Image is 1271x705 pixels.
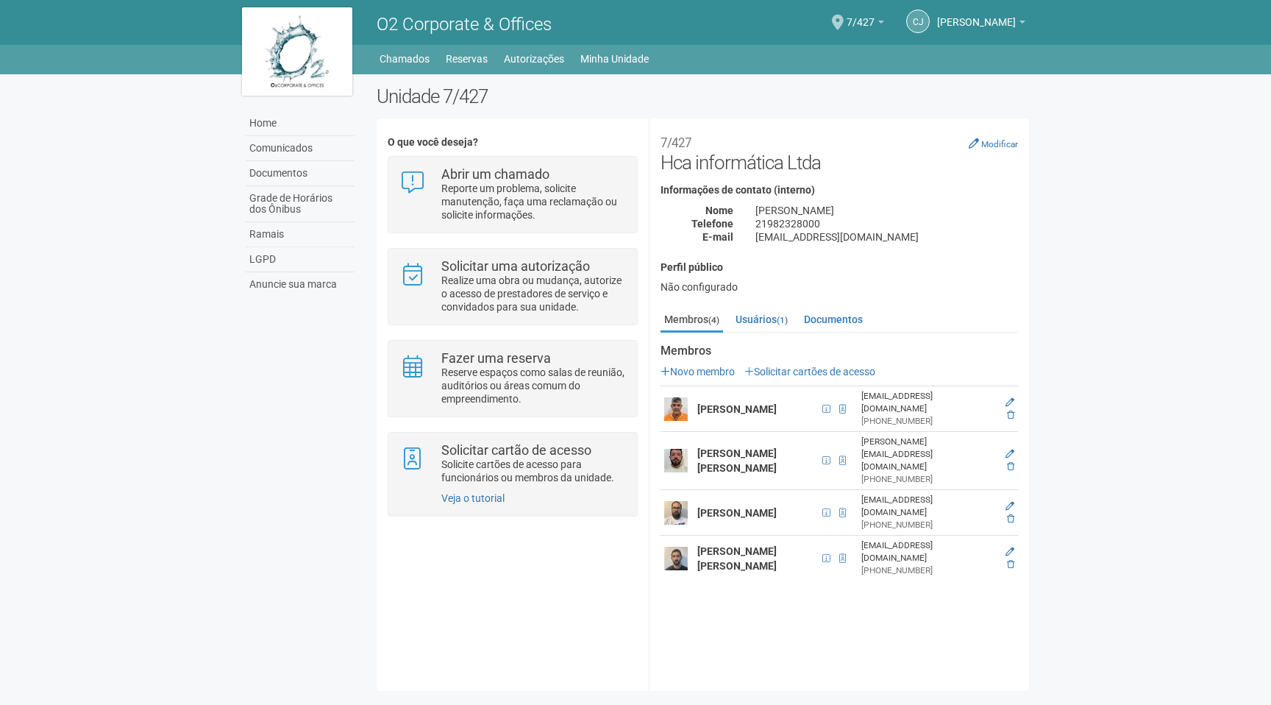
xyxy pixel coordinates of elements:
strong: Nome [705,205,733,216]
a: Anuncie sua marca [246,272,355,297]
a: Solicitar uma autorização Realize uma obra ou mudança, autorize o acesso de prestadores de serviç... [399,260,625,313]
a: 7/427 [847,18,884,30]
small: (1) [777,315,788,325]
a: Editar membro [1005,397,1014,408]
p: Reporte um problema, solicite manutenção, faça uma reclamação ou solicite informações. [441,182,626,222]
small: Modificar [981,139,1018,149]
a: Editar membro [1005,501,1014,511]
a: Excluir membro [1007,461,1014,472]
a: Minha Unidade [580,49,649,69]
h4: Perfil público [661,262,1018,273]
a: Reservas [446,49,488,69]
a: Editar membro [1005,547,1014,557]
p: Realize uma obra ou mudança, autorize o acesso de prestadores de serviço e convidados para sua un... [441,274,626,313]
div: [PHONE_NUMBER] [861,473,994,486]
a: Abrir um chamado Reporte um problema, solicite manutenção, faça uma reclamação ou solicite inform... [399,168,625,222]
strong: [PERSON_NAME] [697,403,777,415]
strong: E-mail [702,231,733,243]
a: Excluir membro [1007,514,1014,524]
span: O2 Corporate & Offices [377,14,552,35]
a: Usuários(1) [732,308,791,330]
img: user.png [664,547,688,570]
strong: [PERSON_NAME] [697,507,777,519]
div: [EMAIL_ADDRESS][DOMAIN_NAME] [861,539,994,564]
a: Excluir membro [1007,559,1014,570]
a: Fazer uma reserva Reserve espaços como salas de reunião, auditórios ou áreas comum do empreendime... [399,352,625,405]
a: Comunicados [246,136,355,161]
a: Ramais [246,222,355,247]
div: Não configurado [661,280,1018,294]
div: [EMAIL_ADDRESS][DOMAIN_NAME] [861,494,994,519]
a: Home [246,111,355,136]
a: CJ [906,10,930,33]
strong: [PERSON_NAME] [PERSON_NAME] [697,447,777,474]
div: [PHONE_NUMBER] [861,519,994,531]
span: 7/427 [847,2,875,28]
h4: O que você deseja? [388,137,637,148]
img: user.png [664,449,688,472]
div: 21982328000 [744,217,1029,230]
small: (4) [708,315,719,325]
strong: Membros [661,344,1018,358]
img: user.png [664,397,688,421]
a: LGPD [246,247,355,272]
strong: Solicitar uma autorização [441,258,590,274]
a: Modificar [969,138,1018,149]
p: Reserve espaços como salas de reunião, auditórios ou áreas comum do empreendimento. [441,366,626,405]
strong: Abrir um chamado [441,166,549,182]
strong: Telefone [691,218,733,230]
a: Veja o tutorial [441,492,505,504]
h2: Hca informática Ltda [661,130,1018,174]
a: Autorizações [504,49,564,69]
div: [PERSON_NAME][EMAIL_ADDRESS][DOMAIN_NAME] [861,436,994,473]
strong: Solicitar cartão de acesso [441,442,591,458]
a: Novo membro [661,366,735,378]
img: logo.jpg [242,7,352,96]
img: user.png [664,501,688,525]
div: [PERSON_NAME] [744,204,1029,217]
a: Chamados [380,49,430,69]
a: [PERSON_NAME] [937,18,1025,30]
span: CESAR JAHARA DE ALBUQUERQUE [937,2,1016,28]
div: [PHONE_NUMBER] [861,564,994,577]
h4: Informações de contato (interno) [661,185,1018,196]
p: Solicite cartões de acesso para funcionários ou membros da unidade. [441,458,626,484]
a: Editar membro [1005,449,1014,459]
small: 7/427 [661,135,691,150]
div: [EMAIL_ADDRESS][DOMAIN_NAME] [861,390,994,415]
strong: [PERSON_NAME] [PERSON_NAME] [697,545,777,572]
div: [PHONE_NUMBER] [861,415,994,428]
a: Solicitar cartão de acesso Solicite cartões de acesso para funcionários ou membros da unidade. [399,444,625,484]
a: Membros(4) [661,308,723,333]
a: Grade de Horários dos Ônibus [246,186,355,222]
h2: Unidade 7/427 [377,85,1029,107]
a: Documentos [800,308,866,330]
a: Excluir membro [1007,410,1014,420]
strong: Fazer uma reserva [441,350,551,366]
a: Solicitar cartões de acesso [744,366,875,378]
a: Documentos [246,161,355,186]
div: [EMAIL_ADDRESS][DOMAIN_NAME] [744,230,1029,244]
